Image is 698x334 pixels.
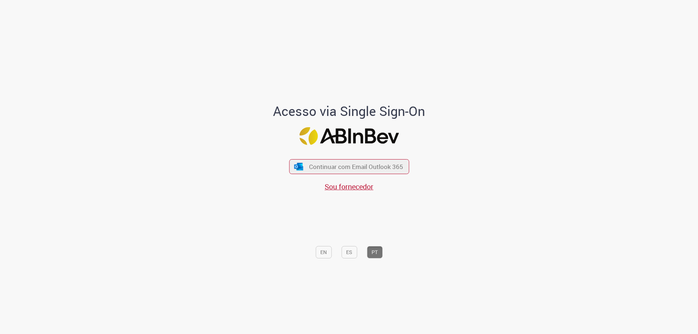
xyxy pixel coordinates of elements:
span: Continuar com Email Outlook 365 [309,162,403,171]
button: PT [367,246,382,258]
h1: Acesso via Single Sign-On [248,104,450,118]
button: EN [316,246,332,258]
img: Logo ABInBev [299,127,399,145]
button: ícone Azure/Microsoft 360 Continuar com Email Outlook 365 [289,159,409,174]
a: Sou fornecedor [325,182,373,192]
button: ES [341,246,357,258]
img: ícone Azure/Microsoft 360 [294,163,304,170]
